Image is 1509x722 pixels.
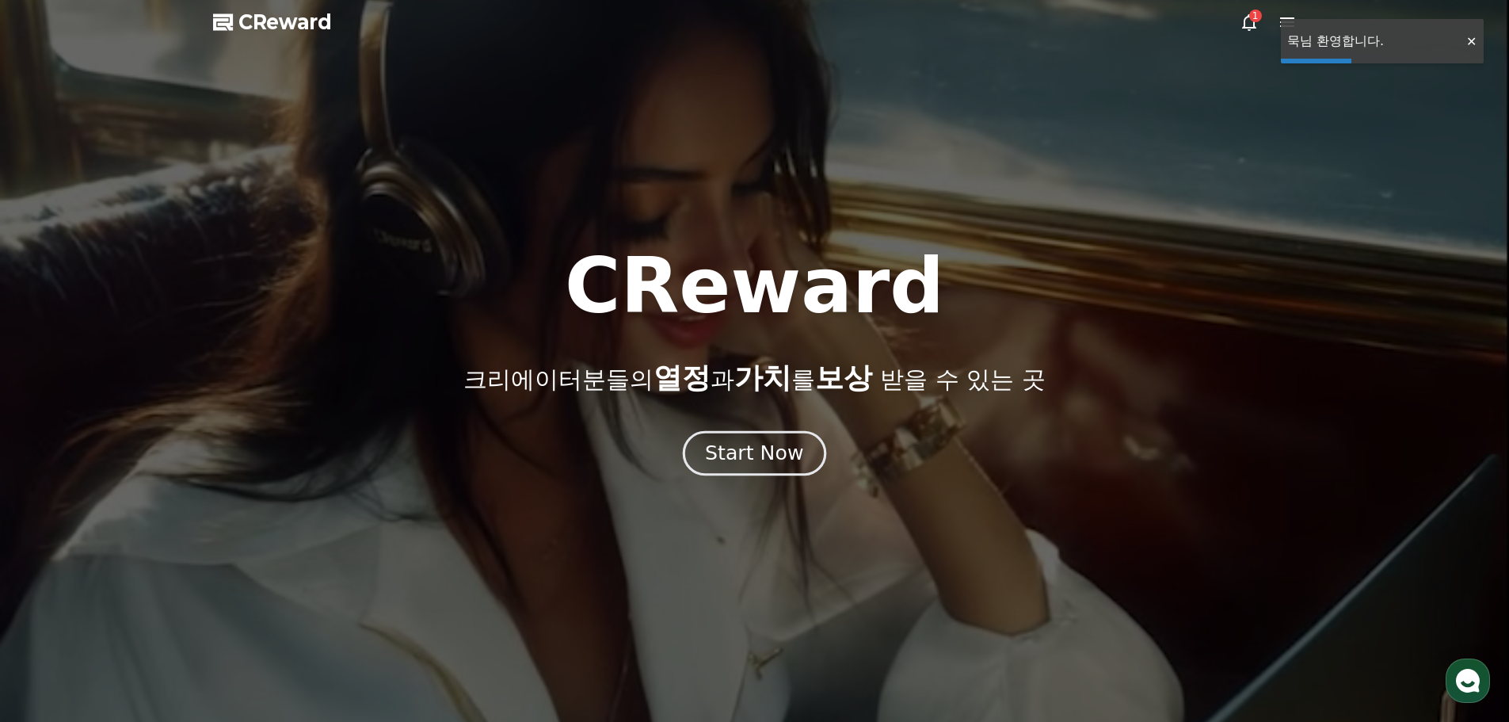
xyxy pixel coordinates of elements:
a: Start Now [686,448,823,463]
a: CReward [213,10,332,35]
a: 설정 [204,502,304,542]
a: 1 [1240,13,1259,32]
span: 설정 [245,526,264,539]
div: 1 [1249,10,1262,22]
div: Start Now [705,440,803,467]
span: 보상 [815,361,872,394]
span: 열정 [654,361,711,394]
span: 홈 [50,526,59,539]
a: 대화 [105,502,204,542]
h1: CReward [565,248,944,324]
p: 크리에이터분들의 과 를 받을 수 있는 곳 [463,362,1045,394]
span: 가치 [734,361,791,394]
span: CReward [238,10,332,35]
a: 홈 [5,502,105,542]
button: Start Now [683,430,826,476]
span: 대화 [145,527,164,540]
